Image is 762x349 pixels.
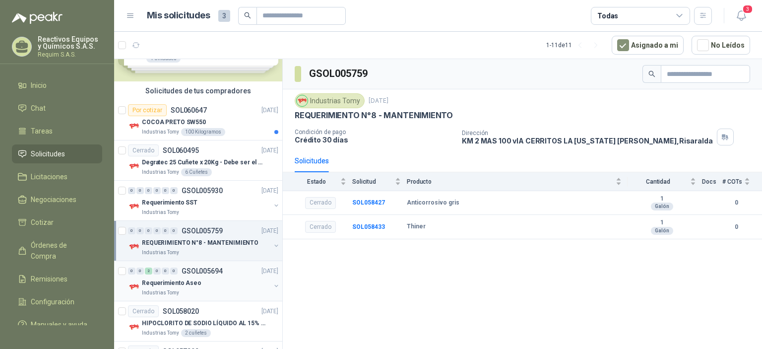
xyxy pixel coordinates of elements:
[128,160,140,172] img: Company Logo
[128,187,135,194] div: 0
[181,168,212,176] div: 6 Cuñetes
[692,36,750,55] button: No Leídos
[597,10,618,21] div: Todas
[722,198,750,208] b: 0
[153,187,161,194] div: 0
[153,268,161,275] div: 0
[651,227,673,235] div: Galón
[147,8,210,23] h1: Mis solicitudes
[12,122,102,140] a: Tareas
[295,93,365,108] div: Industrias Tomy
[153,227,161,234] div: 0
[722,178,742,185] span: # COTs
[546,37,604,53] div: 1 - 11 de 11
[170,227,178,234] div: 0
[142,128,179,136] p: Industrias Tomy
[128,241,140,253] img: Company Logo
[162,187,169,194] div: 0
[12,292,102,311] a: Configuración
[128,281,140,293] img: Company Logo
[128,225,280,257] a: 0 0 0 0 0 0 GSOL005759[DATE] Company LogoREQUERIMIENTO N°8 - MANTENIMIENTOIndustrias Tomy
[722,222,750,232] b: 0
[651,203,673,210] div: Galón
[145,187,152,194] div: 0
[142,329,179,337] p: Industrias Tomy
[305,197,336,209] div: Cerrado
[462,130,712,137] p: Dirección
[128,268,135,275] div: 0
[352,172,407,191] th: Solicitud
[128,144,159,156] div: Cerrado
[142,118,206,127] p: COCOA PRETO SW550
[136,187,144,194] div: 0
[136,227,144,234] div: 0
[407,199,459,207] b: Anticorrosivo gris
[295,110,453,121] p: REQUERIMIENTO N°8 - MANTENIMIENTO
[128,185,280,216] a: 0 0 0 0 0 0 GSOL005930[DATE] Company LogoRequerimiento SSTIndustrias Tomy
[283,172,352,191] th: Estado
[407,178,614,185] span: Producto
[612,36,684,55] button: Asignado a mi
[182,268,223,275] p: GSOL005694
[31,148,65,159] span: Solicitudes
[628,178,688,185] span: Cantidad
[31,194,76,205] span: Negociaciones
[261,307,278,316] p: [DATE]
[309,66,369,81] h3: GSOL005759
[742,4,753,14] span: 3
[261,226,278,236] p: [DATE]
[142,158,265,167] p: Degratec 25 Cuñete x 20Kg - Debe ser el de Tecnas (por ahora homologado) - (Adjuntar ficha técnica)
[145,268,152,275] div: 2
[732,7,750,25] button: 3
[142,209,179,216] p: Industrias Tomy
[170,268,178,275] div: 0
[261,267,278,276] p: [DATE]
[163,308,199,315] p: SOL058020
[407,172,628,191] th: Producto
[128,321,140,333] img: Company Logo
[702,172,722,191] th: Docs
[142,249,179,257] p: Industrias Tomy
[31,217,54,228] span: Cotizar
[295,178,338,185] span: Estado
[12,167,102,186] a: Licitaciones
[171,107,207,114] p: SOL060647
[128,201,140,212] img: Company Logo
[142,238,258,248] p: REQUERIMIENTO N°8 - MANTENIMIENTO
[162,268,169,275] div: 0
[722,172,762,191] th: # COTs
[128,265,280,297] a: 0 0 2 0 0 0 GSOL005694[DATE] Company LogoRequerimiento AseoIndustrias Tomy
[31,80,47,91] span: Inicio
[142,198,197,208] p: Requerimiento SST
[12,144,102,163] a: Solicitudes
[142,168,179,176] p: Industrias Tomy
[128,120,140,132] img: Company Logo
[114,100,282,140] a: Por cotizarSOL060647[DATE] Company LogoCOCOA PRETO SW550Industrias Tomy100 Kilogramos
[142,289,179,297] p: Industrias Tomy
[628,195,696,203] b: 1
[182,187,223,194] p: GSOL005930
[352,178,393,185] span: Solicitud
[142,319,265,328] p: HIPOCLORITO DE SODIO LÍQUIDO AL 15% CONT NETO 20L
[352,223,385,230] a: SOL058433
[38,36,102,50] p: Reactivos Equipos y Químicos S.A.S.
[352,199,385,206] a: SOL058427
[261,106,278,115] p: [DATE]
[142,279,201,288] p: Requerimiento Aseo
[12,12,63,24] img: Logo peakr
[114,81,282,100] div: Solicitudes de tus compradores
[462,137,712,145] p: KM 2 MAS 100 vIA CERRITOS LA [US_STATE] [PERSON_NAME] , Risaralda
[38,52,102,58] p: Requim S.A.S.
[12,213,102,232] a: Cotizar
[128,104,167,116] div: Por cotizar
[31,274,67,284] span: Remisiones
[31,126,53,137] span: Tareas
[136,268,144,275] div: 0
[145,227,152,234] div: 0
[12,270,102,288] a: Remisiones
[31,240,93,262] span: Órdenes de Compra
[12,236,102,266] a: Órdenes de Compra
[114,301,282,342] a: CerradoSOL058020[DATE] Company LogoHIPOCLORITO DE SODIO LÍQUIDO AL 15% CONT NETO 20LIndustrias To...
